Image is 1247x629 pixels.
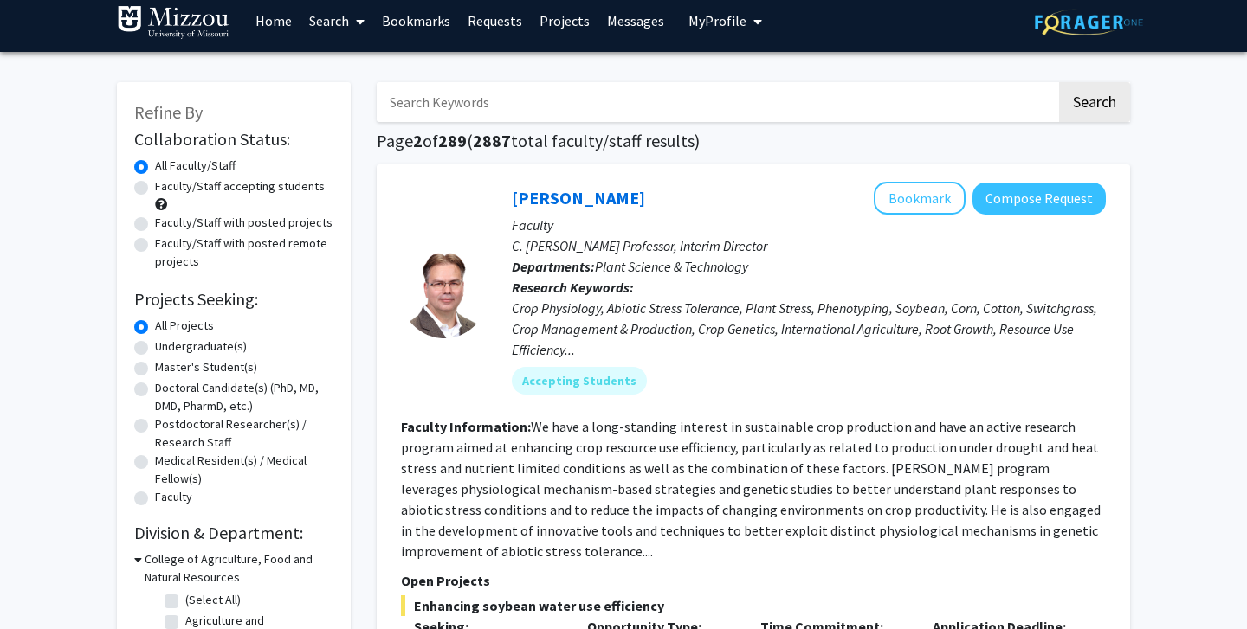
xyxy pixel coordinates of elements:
[155,415,333,452] label: Postdoctoral Researcher(s) / Research Staff
[155,317,214,335] label: All Projects
[595,258,748,275] span: Plant Science & Technology
[688,12,746,29] span: My Profile
[155,358,257,376] label: Master's Student(s)
[134,129,333,150] h2: Collaboration Status:
[155,488,192,506] label: Faculty
[512,367,647,395] mat-chip: Accepting Students
[512,279,634,296] b: Research Keywords:
[972,183,1106,215] button: Compose Request to Felix Fritschi
[473,130,511,151] span: 2887
[155,177,325,196] label: Faculty/Staff accepting students
[377,131,1130,151] h1: Page of ( total faculty/staff results)
[155,214,333,232] label: Faculty/Staff with posted projects
[512,298,1106,360] div: Crop Physiology, Abiotic Stress Tolerance, Plant Stress, Phenotyping, Soybean, Corn, Cotton, Swit...
[401,595,1106,616] span: Enhancing soybean water use efficiency
[134,523,333,543] h2: Division & Department:
[438,130,467,151] span: 289
[512,187,645,209] a: [PERSON_NAME]
[155,234,333,271] label: Faculty/Staff with posted remote projects
[401,570,1106,591] p: Open Projects
[512,215,1106,235] p: Faculty
[13,551,74,616] iframe: Chat
[155,157,236,175] label: All Faculty/Staff
[512,235,1106,256] p: C. [PERSON_NAME] Professor, Interim Director
[155,379,333,415] label: Doctoral Candidate(s) (PhD, MD, DMD, PharmD, etc.)
[117,5,229,40] img: University of Missouri Logo
[401,418,1101,560] fg-read-more: We have a long-standing interest in sustainable crop production and have an active research progr...
[401,418,531,435] b: Faculty Information:
[134,289,333,310] h2: Projects Seeking:
[185,591,241,609] label: (Select All)
[145,550,333,587] h3: College of Agriculture, Food and Natural Resources
[512,258,595,275] b: Departments:
[377,82,1056,122] input: Search Keywords
[413,130,423,151] span: 2
[874,182,966,215] button: Add Felix Fritschi to Bookmarks
[1059,82,1130,122] button: Search
[134,101,203,123] span: Refine By
[155,337,247,356] label: Undergraduate(s)
[1035,9,1143,35] img: ForagerOne Logo
[155,452,333,488] label: Medical Resident(s) / Medical Fellow(s)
